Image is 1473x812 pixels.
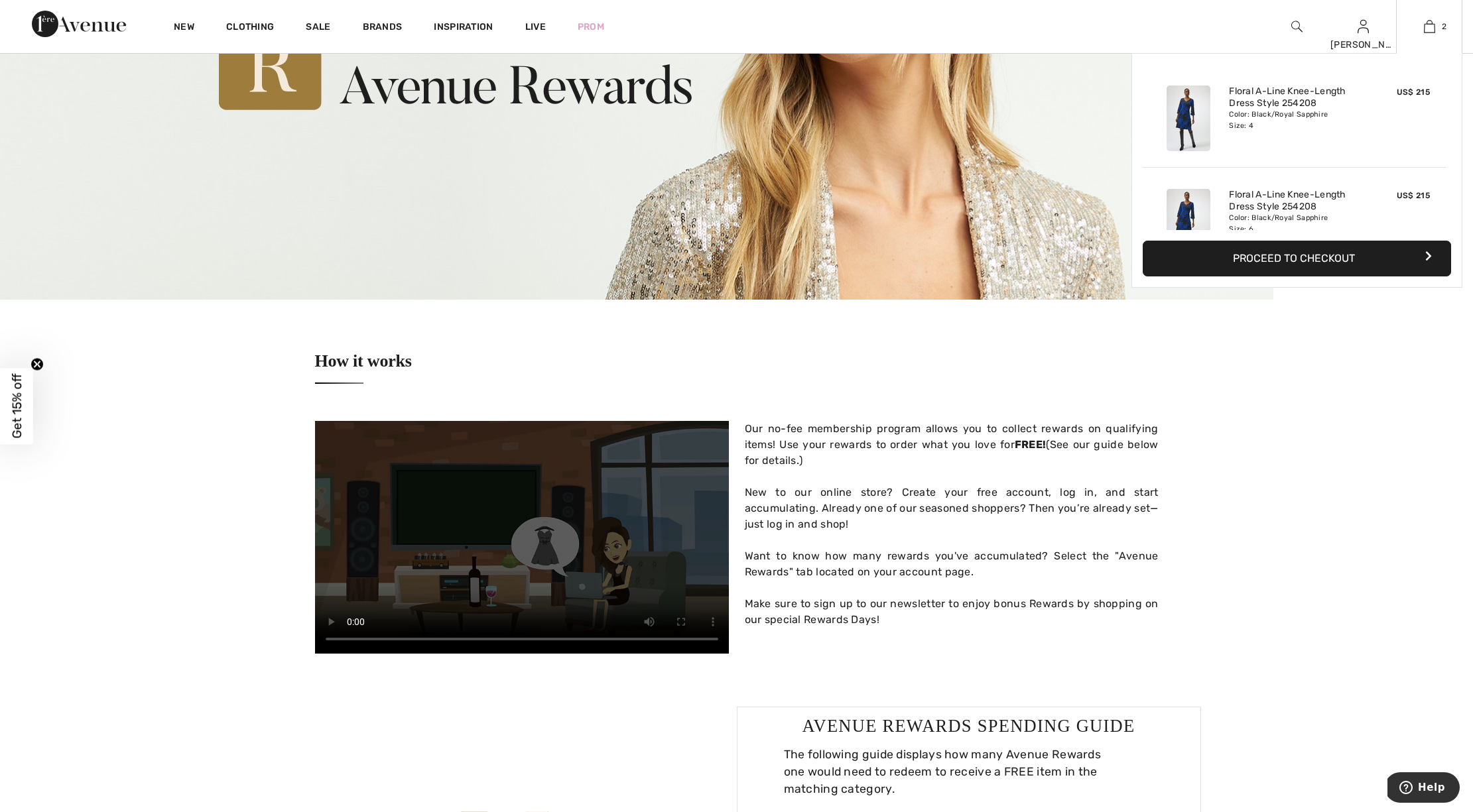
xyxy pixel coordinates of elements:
[1424,19,1435,34] img: My Bag
[31,357,44,371] button: Close teaser
[745,485,1159,532] div: New to our online store? Create your free account, log in, and start accumulating. Already one of...
[745,421,1159,469] div: Our no-fee membership program allows you to collect rewards on qualifying items! Use your rewards...
[1442,21,1446,32] span: 2
[306,21,330,35] a: Sale
[745,548,1159,580] div: Want to know how many rewards you've accumulated? Select the "Avenue Rewards" tab located on your...
[525,20,546,34] a: Live
[1291,19,1303,34] img: search the website
[1397,19,1462,34] a: 2
[1167,86,1210,151] img: Floral A-Line Knee-Length Dress Style 254208
[434,21,493,35] span: Inspiration
[363,21,403,35] a: Brands
[1015,438,1047,451] strong: FREE!
[226,21,274,35] a: Clothing
[1387,772,1460,805] iframe: Opens a widget where you can find more information
[578,20,604,34] a: Prom
[784,717,1154,734] h2: Avenue rewards spending guide
[1229,189,1360,213] a: Floral A-Line Knee-Length Dress Style 254208
[1397,191,1430,200] span: US$ 215
[315,353,412,384] h1: How it works
[745,596,1159,628] div: Make sure to sign up to our newsletter to enjoy bonus Rewards by shopping on our special Rewards ...
[1358,20,1369,32] a: Sign In
[9,374,25,439] span: Get 15% off
[1167,189,1210,255] img: Floral A-Line Knee-Length Dress Style 254208
[1330,38,1395,52] div: [PERSON_NAME]
[1397,87,1430,97] span: US$ 215
[32,11,126,37] img: 1ère Avenue
[1229,109,1360,131] div: Color: Black/Royal Sapphire Size: 4
[174,21,194,35] a: New
[315,421,729,654] video: Your browser does not support embedded videos.
[1229,86,1360,109] a: Floral A-Line Knee-Length Dress Style 254208
[1358,19,1369,34] img: My Info
[1143,241,1451,276] button: Proceed to Checkout
[1229,213,1360,234] div: Color: Black/Royal Sapphire Size: 6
